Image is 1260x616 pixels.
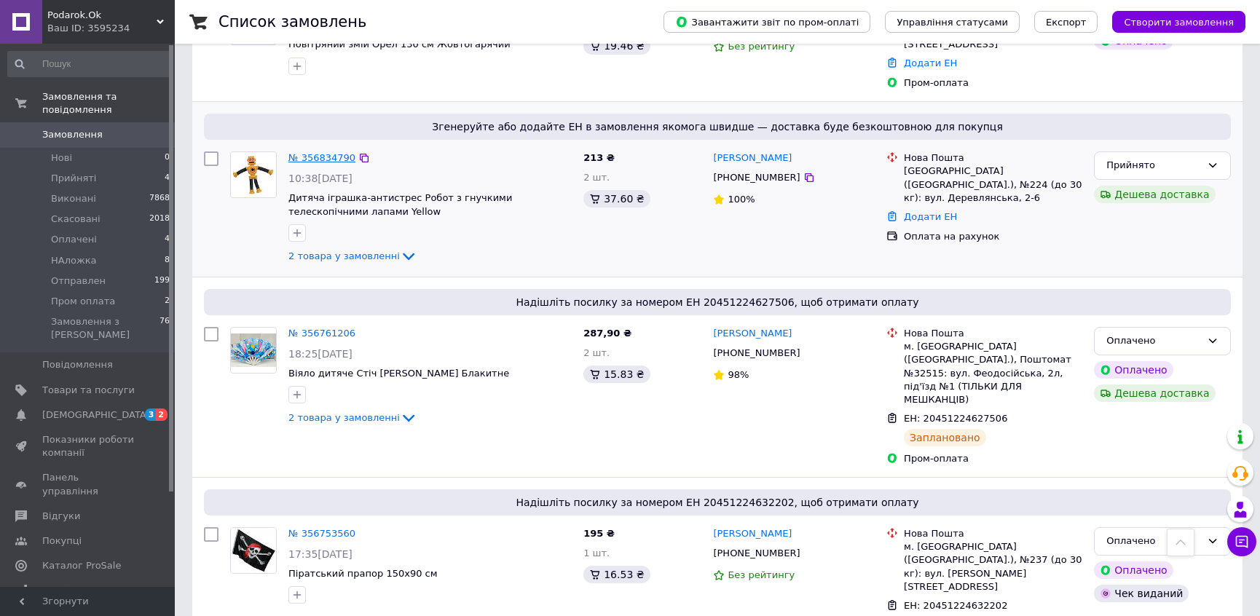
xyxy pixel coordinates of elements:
[51,233,97,246] span: Оплачені
[1094,186,1215,203] div: Дешева доставка
[904,429,986,446] div: Заплановано
[42,128,103,141] span: Замовлення
[1046,17,1087,28] span: Експорт
[51,172,96,185] span: Прийняті
[583,528,615,539] span: 195 ₴
[664,11,870,33] button: Завантажити звіт по пром-оплаті
[728,369,749,380] span: 98%
[1106,534,1201,549] div: Оплачено
[288,192,512,217] a: Дитяча іграшка-антистрес Робот з гнучкими телескопічними лапами Yellow
[42,90,175,117] span: Замовлення та повідомлення
[51,275,106,288] span: Отправлен
[165,254,170,267] span: 8
[1094,361,1173,379] div: Оплачено
[42,358,113,371] span: Повідомлення
[165,172,170,185] span: 4
[675,15,859,28] span: Завантажити звіт по пром-оплаті
[288,568,438,579] span: Піратський прапор 150х90 см
[231,528,276,573] img: Фото товару
[165,151,170,165] span: 0
[288,368,509,379] span: Віяло дитяче Стіч [PERSON_NAME] Блакитне
[288,250,417,261] a: 2 товара у замовленні
[1098,16,1245,27] a: Створити замовлення
[904,413,1007,424] span: ЕН: 20451224627506
[1227,527,1256,556] button: Чат з покупцем
[231,152,276,197] img: Фото товару
[210,495,1225,510] span: Надішліть посилку за номером ЕН 20451224632202, щоб отримати оплату
[583,152,615,163] span: 213 ₴
[51,315,160,341] span: Замовлення з [PERSON_NAME]
[710,544,803,563] div: [PHONE_NUMBER]
[7,51,171,77] input: Пошук
[149,192,170,205] span: 7868
[583,347,610,358] span: 2 шт.
[1094,384,1215,402] div: Дешева доставка
[713,527,792,541] a: [PERSON_NAME]
[904,211,957,222] a: Додати ЕН
[288,173,353,184] span: 10:38[DATE]
[42,534,82,548] span: Покупці
[42,384,135,397] span: Товари та послуги
[230,327,277,374] a: Фото товару
[288,39,511,50] a: Повітряний змій Орел 130 см Жовтогарячий
[218,13,366,31] h1: Список замовлень
[713,151,792,165] a: [PERSON_NAME]
[1034,11,1098,33] button: Експорт
[728,41,795,52] span: Без рейтингу
[904,340,1082,406] div: м. [GEOGRAPHIC_DATA] ([GEOGRAPHIC_DATA].), Поштомат №32515: вул. Феодосійська, 2л, під'їзд №1 (ТІ...
[51,295,115,308] span: Пром оплата
[47,9,157,22] span: Podarok.Ok
[710,344,803,363] div: [PHONE_NUMBER]
[288,412,400,423] span: 2 товара у замовленні
[230,151,277,198] a: Фото товару
[156,408,168,421] span: 2
[583,366,650,383] div: 15.83 ₴
[51,213,101,226] span: Скасовані
[42,559,121,572] span: Каталог ProSale
[904,58,957,68] a: Додати ЕН
[210,119,1225,134] span: Згенеруйте або додайте ЕН в замовлення якомога швидше — доставка буде безкоштовною для покупця
[710,168,803,187] div: [PHONE_NUMBER]
[42,510,80,523] span: Відгуки
[42,584,92,597] span: Аналітика
[904,76,1082,90] div: Пром-оплата
[904,327,1082,340] div: Нова Пошта
[1094,561,1173,579] div: Оплачено
[288,412,417,423] a: 2 товара у замовленні
[288,548,353,560] span: 17:35[DATE]
[904,452,1082,465] div: Пром-оплата
[288,250,400,261] span: 2 товара у замовленні
[288,328,355,339] a: № 356761206
[885,11,1020,33] button: Управління статусами
[728,194,755,205] span: 100%
[904,230,1082,243] div: Оплата на рахунок
[713,327,792,341] a: [PERSON_NAME]
[728,569,795,580] span: Без рейтингу
[47,22,175,35] div: Ваш ID: 3595234
[904,151,1082,165] div: Нова Пошта
[42,471,135,497] span: Панель управління
[154,275,170,288] span: 199
[583,566,650,583] div: 16.53 ₴
[145,408,157,421] span: 3
[160,315,170,341] span: 76
[583,328,631,339] span: 287,90 ₴
[165,233,170,246] span: 4
[51,151,72,165] span: Нові
[583,190,650,208] div: 37.60 ₴
[904,600,1007,611] span: ЕН: 20451224632202
[42,433,135,459] span: Показники роботи компанії
[1112,11,1245,33] button: Створити замовлення
[51,254,96,267] span: НАложка
[288,348,353,360] span: 18:25[DATE]
[210,295,1225,309] span: Надішліть посилку за номером ЕН 20451224627506, щоб отримати оплату
[149,213,170,226] span: 2018
[165,295,170,308] span: 2
[1106,158,1201,173] div: Прийнято
[51,192,96,205] span: Виконані
[1124,17,1234,28] span: Створити замовлення
[583,548,610,558] span: 1 шт.
[288,528,355,539] a: № 356753560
